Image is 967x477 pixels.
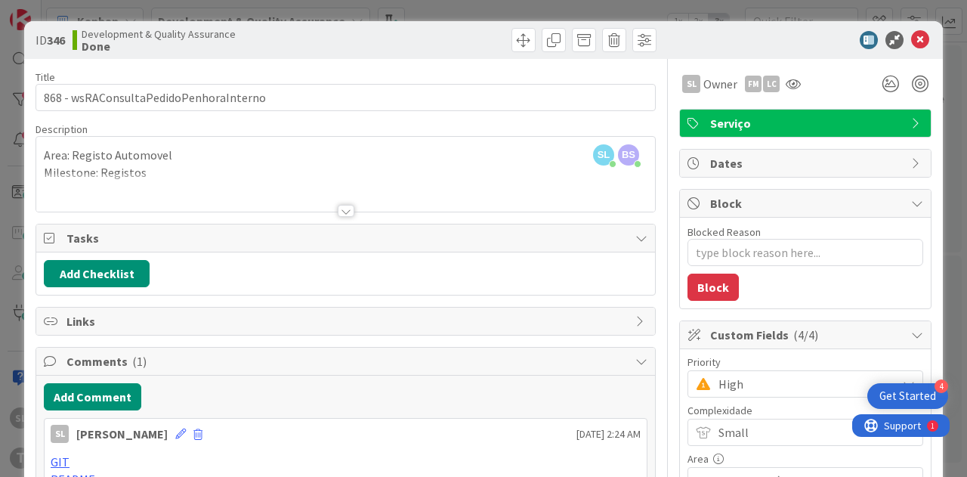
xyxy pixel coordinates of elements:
div: 4 [935,379,948,393]
label: Blocked Reason [687,225,761,239]
span: Development & Quality Assurance [82,28,236,40]
div: Get Started [879,389,936,404]
span: Small [718,422,889,443]
div: SL [51,425,69,443]
div: 1 [79,6,82,18]
span: Block [710,194,904,212]
label: Title [36,70,55,84]
input: type card name here... [36,84,656,111]
span: SL [593,144,614,166]
span: Serviço [710,114,904,132]
button: Add Checklist [44,260,150,287]
span: Dates [710,154,904,172]
div: [PERSON_NAME] [76,425,168,443]
p: Area: Registo Automovel [44,147,647,164]
div: Open Get Started checklist, remaining modules: 4 [867,383,948,409]
b: 346 [47,33,65,48]
span: BS [618,144,639,166]
span: Description [36,122,88,136]
p: Milestone: Registos [44,164,647,181]
b: Done [82,40,236,52]
div: LC [763,76,780,92]
span: Comments [66,352,628,370]
div: Priority [687,357,923,367]
span: ( 4/4 ) [793,327,818,342]
a: GIT [51,454,70,469]
span: Links [66,312,628,330]
span: ID [36,31,65,49]
span: [DATE] 2:24 AM [576,426,641,442]
span: High [718,373,889,395]
button: Block [687,274,739,301]
div: Area [687,454,923,464]
button: Add Comment [44,383,141,410]
span: Support [32,2,69,20]
span: ( 1 ) [132,354,147,369]
div: SL [682,75,700,93]
div: FM [745,76,762,92]
span: Owner [703,75,737,93]
div: Complexidade [687,405,923,416]
span: Custom Fields [710,326,904,344]
span: Tasks [66,229,628,247]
